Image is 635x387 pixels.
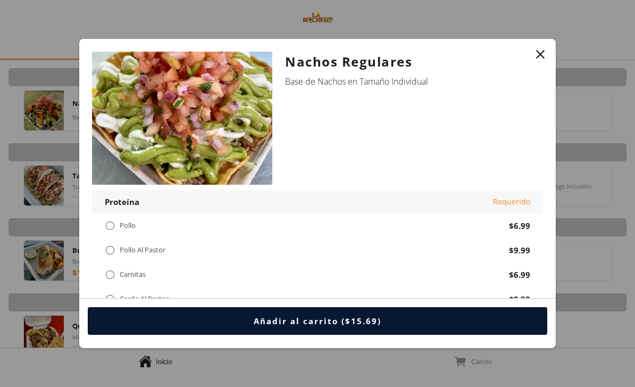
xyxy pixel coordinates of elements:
div: Pollo [120,221,136,230]
div: $6.99 [509,220,530,231]
button: Añadir al carrito ($15.69) [88,307,547,335]
div: Requerido [493,196,530,207]
button:  [533,47,548,62]
div: Proteína [105,196,139,207]
div: Cerdo Al Pastor [120,294,169,303]
div: Pollo Al Pastor [120,245,165,254]
div: Añadir al carrito ($15.69) [254,316,381,326]
div: $9.99 [509,294,530,304]
div:  [105,293,115,305]
div: $6.99 [509,269,530,280]
div: Nachos Regulares [285,52,530,72]
div: $9.99 [509,245,530,256]
div: Carnitas [120,270,146,279]
div: Base de Nachos en Tamaño Individual [285,76,530,87]
div:  [105,220,115,232]
div:  [105,244,115,256]
div:  [105,269,115,281]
